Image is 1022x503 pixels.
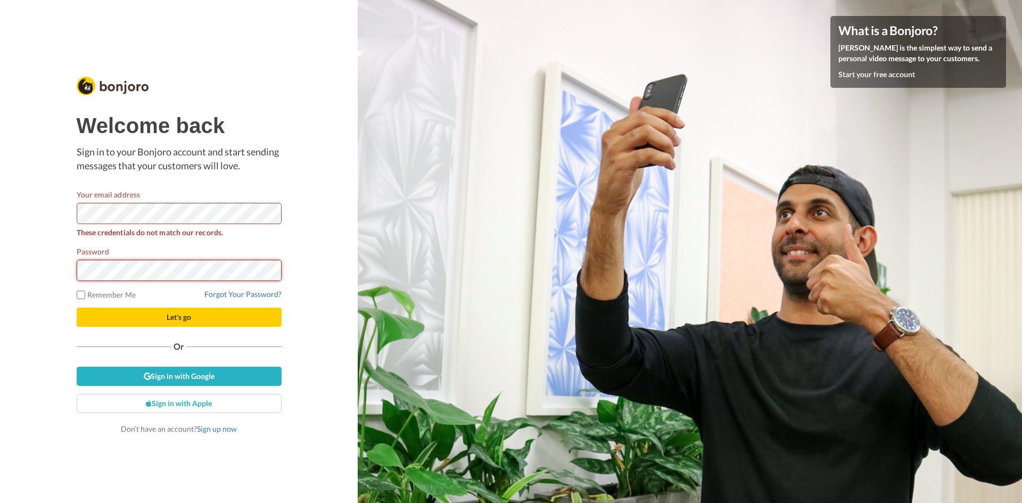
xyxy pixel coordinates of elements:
strong: These credentials do not match our records. [77,228,223,237]
span: Or [171,343,186,350]
span: Don’t have an account? [121,424,237,433]
span: Let's go [167,312,191,321]
a: Sign in with Apple [77,394,282,413]
label: Remember Me [77,289,136,300]
a: Forgot Your Password? [204,290,282,299]
p: [PERSON_NAME] is the simplest way to send a personal video message to your customers. [838,43,998,64]
label: Your email address [77,189,140,200]
input: Remember Me [77,291,85,299]
a: Sign in with Google [77,367,282,386]
p: Sign in to your Bonjoro account and start sending messages that your customers will love. [77,145,282,172]
a: Start your free account [838,70,915,79]
button: Let's go [77,308,282,327]
h1: Welcome back [77,114,282,137]
a: Sign up now [197,424,237,433]
label: Password [77,246,110,257]
h4: What is a Bonjoro? [838,24,998,37]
